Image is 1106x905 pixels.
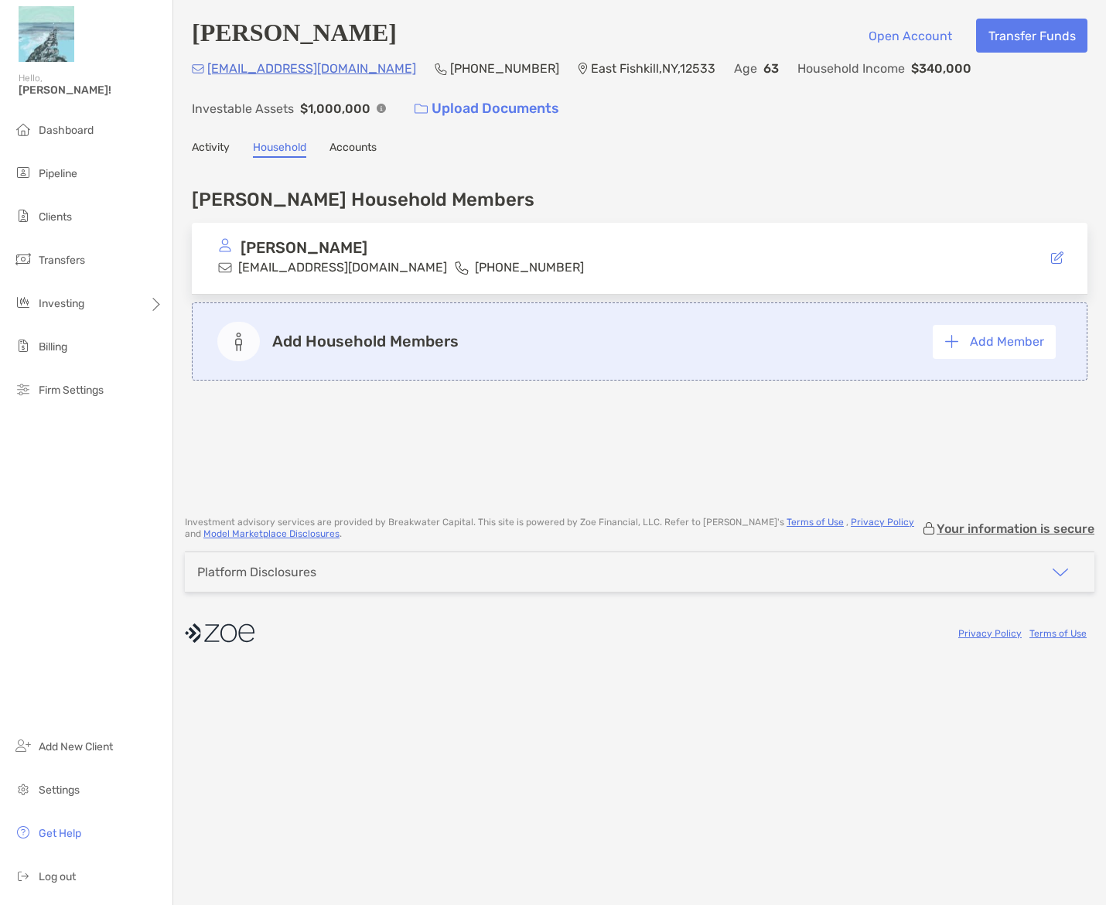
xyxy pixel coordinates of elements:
[958,628,1022,639] a: Privacy Policy
[763,59,779,78] p: 63
[14,163,32,182] img: pipeline icon
[192,19,397,53] h4: [PERSON_NAME]
[14,780,32,798] img: settings icon
[238,258,447,277] p: [EMAIL_ADDRESS][DOMAIN_NAME]
[185,616,254,651] img: company logo
[1051,563,1070,582] img: icon arrow
[14,823,32,842] img: get-help icon
[945,335,958,348] img: button icon
[1029,628,1087,639] a: Terms of Use
[218,238,232,252] img: avatar icon
[14,736,32,755] img: add_new_client icon
[185,517,921,540] p: Investment advisory services are provided by Breakwater Capital . This site is powered by Zoe Fin...
[39,297,84,310] span: Investing
[14,336,32,355] img: billing icon
[14,120,32,138] img: dashboard icon
[39,167,77,180] span: Pipeline
[976,19,1087,53] button: Transfer Funds
[300,99,370,118] p: $1,000,000
[14,293,32,312] img: investing icon
[19,84,163,97] span: [PERSON_NAME]!
[450,59,559,78] p: [PHONE_NUMBER]
[207,59,416,78] p: [EMAIL_ADDRESS][DOMAIN_NAME]
[39,210,72,224] span: Clients
[578,63,588,75] img: Location Icon
[911,59,971,78] p: $340,000
[455,261,469,275] img: phone icon
[272,332,459,351] p: Add Household Members
[218,261,232,275] img: email icon
[856,19,964,53] button: Open Account
[39,124,94,137] span: Dashboard
[192,99,294,118] p: Investable Assets
[415,104,428,114] img: button icon
[405,92,569,125] a: Upload Documents
[39,254,85,267] span: Transfers
[591,59,715,78] p: East Fishkill , NY , 12533
[39,384,104,397] span: Firm Settings
[217,322,260,361] img: add member icon
[192,64,204,73] img: Email Icon
[39,340,67,353] span: Billing
[851,517,914,528] a: Privacy Policy
[39,740,113,753] span: Add New Client
[197,565,316,579] div: Platform Disclosures
[435,63,447,75] img: Phone Icon
[475,258,584,277] p: [PHONE_NUMBER]
[14,380,32,398] img: firm-settings icon
[192,141,230,158] a: Activity
[253,141,306,158] a: Household
[39,784,80,797] span: Settings
[797,59,905,78] p: Household Income
[937,521,1094,536] p: Your information is secure
[19,6,74,62] img: Zoe Logo
[734,59,757,78] p: Age
[329,141,377,158] a: Accounts
[192,189,534,210] h4: [PERSON_NAME] Household Members
[203,528,340,539] a: Model Marketplace Disclosures
[14,250,32,268] img: transfers icon
[39,827,81,840] span: Get Help
[377,104,386,113] img: Info Icon
[241,238,367,258] p: [PERSON_NAME]
[933,325,1056,359] button: Add Member
[14,207,32,225] img: clients icon
[787,517,844,528] a: Terms of Use
[14,866,32,885] img: logout icon
[39,870,76,883] span: Log out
